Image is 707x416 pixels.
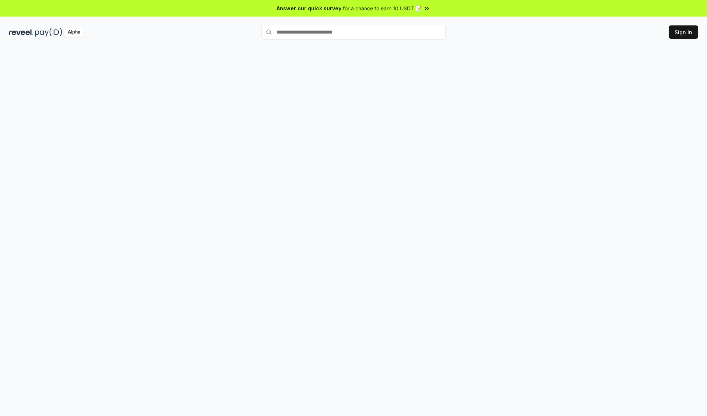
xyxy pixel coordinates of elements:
div: Alpha [64,28,84,37]
button: Sign In [669,25,698,39]
span: for a chance to earn 10 USDT 📝 [343,4,422,12]
img: pay_id [35,28,62,37]
span: Answer our quick survey [277,4,341,12]
img: reveel_dark [9,28,34,37]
